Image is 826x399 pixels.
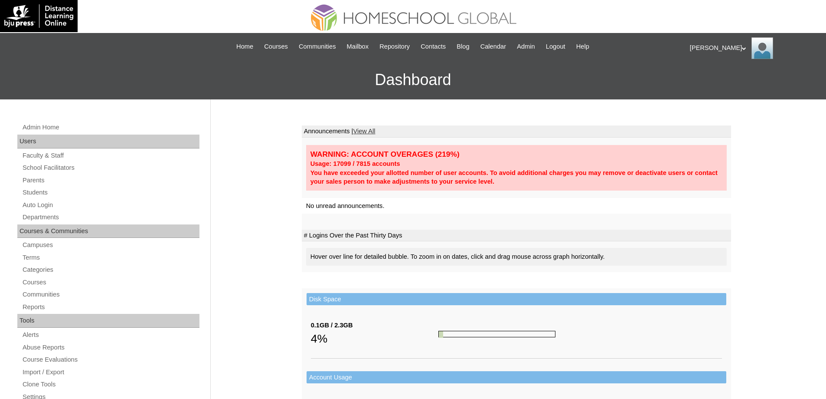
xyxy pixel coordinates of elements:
[22,277,199,288] a: Courses
[379,42,410,52] span: Repository
[236,42,253,52] span: Home
[22,330,199,340] a: Alerts
[302,198,731,214] td: No unread announcements.
[22,252,199,263] a: Terms
[513,42,539,52] a: Admin
[307,293,726,306] td: Disk Space
[4,4,73,28] img: logo-white.png
[22,162,199,173] a: School Facilitators
[457,42,469,52] span: Blog
[299,42,336,52] span: Communities
[22,122,199,133] a: Admin Home
[751,37,773,59] img: Ariane Ebuen
[542,42,570,52] a: Logout
[22,302,199,313] a: Reports
[690,37,817,59] div: [PERSON_NAME]
[264,42,288,52] span: Courses
[22,354,199,365] a: Course Evaluations
[452,42,473,52] a: Blog
[306,248,727,266] div: Hover over line for detailed bubble. To zoom in on dates, click and drag mouse across graph horiz...
[232,42,258,52] a: Home
[22,379,199,390] a: Clone Tools
[22,175,199,186] a: Parents
[22,367,199,378] a: Import / Export
[302,125,731,138] td: Announcements |
[347,42,369,52] span: Mailbox
[546,42,565,52] span: Logout
[22,200,199,211] a: Auto Login
[517,42,535,52] span: Admin
[353,128,375,135] a: View All
[476,42,510,52] a: Calendar
[22,342,199,353] a: Abuse Reports
[294,42,340,52] a: Communities
[576,42,589,52] span: Help
[480,42,506,52] span: Calendar
[302,230,731,242] td: # Logins Over the Past Thirty Days
[375,42,414,52] a: Repository
[22,240,199,251] a: Campuses
[311,321,438,330] div: 0.1GB / 2.3GB
[4,60,822,99] h3: Dashboard
[22,212,199,223] a: Departments
[421,42,446,52] span: Contacts
[343,42,373,52] a: Mailbox
[22,289,199,300] a: Communities
[310,149,722,159] div: WARNING: ACCOUNT OVERAGES (219%)
[311,330,438,347] div: 4%
[17,314,199,328] div: Tools
[17,224,199,238] div: Courses & Communities
[310,160,400,167] strong: Usage: 17099 / 7815 accounts
[22,187,199,198] a: Students
[22,150,199,161] a: Faculty & Staff
[260,42,292,52] a: Courses
[307,371,726,384] td: Account Usage
[22,264,199,275] a: Categories
[572,42,594,52] a: Help
[416,42,450,52] a: Contacts
[17,135,199,148] div: Users
[310,168,722,186] div: You have exceeded your allotted number of user accounts. To avoid additional charges you may remo...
